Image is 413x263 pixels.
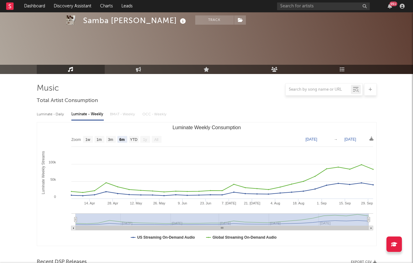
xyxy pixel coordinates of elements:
[244,201,260,205] text: 21. [DATE]
[108,138,113,142] text: 3m
[286,87,351,92] input: Search by song name or URL
[71,138,81,142] text: Zoom
[270,201,280,205] text: 4. Aug
[195,15,234,25] button: Track
[178,201,187,205] text: 9. Jun
[154,138,158,142] text: All
[361,201,373,205] text: 29. Sep
[48,160,56,164] text: 100k
[344,137,356,142] text: [DATE]
[137,235,195,240] text: US Streaming On-Demand Audio
[221,201,236,205] text: 7. [DATE]
[54,195,56,199] text: 0
[71,109,104,120] div: Luminate - Weekly
[37,97,98,105] span: Total Artist Consumption
[212,235,276,240] text: Global Streaming On-Demand Audio
[306,137,317,142] text: [DATE]
[84,201,95,205] text: 14. Apr
[172,125,241,130] text: Luminate Weekly Consumption
[317,201,327,205] text: 1. Sep
[153,201,165,205] text: 26. May
[83,15,188,26] div: Samba [PERSON_NAME]
[339,201,351,205] text: 15. Sep
[50,178,56,181] text: 50k
[41,151,45,194] text: Luminate Weekly Streams
[390,2,397,6] div: 99 +
[334,137,338,142] text: →
[277,2,370,10] input: Search for artists
[130,138,137,142] text: YTD
[85,138,90,142] text: 1w
[143,138,147,142] text: 1y
[130,201,142,205] text: 12. May
[37,122,376,246] svg: Luminate Weekly Consumption
[96,138,102,142] text: 1m
[37,109,65,120] div: Luminate - Daily
[200,201,211,205] text: 23. Jun
[293,201,304,205] text: 18. Aug
[107,201,118,205] text: 28. Apr
[388,4,392,9] button: 99+
[119,138,124,142] text: 6m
